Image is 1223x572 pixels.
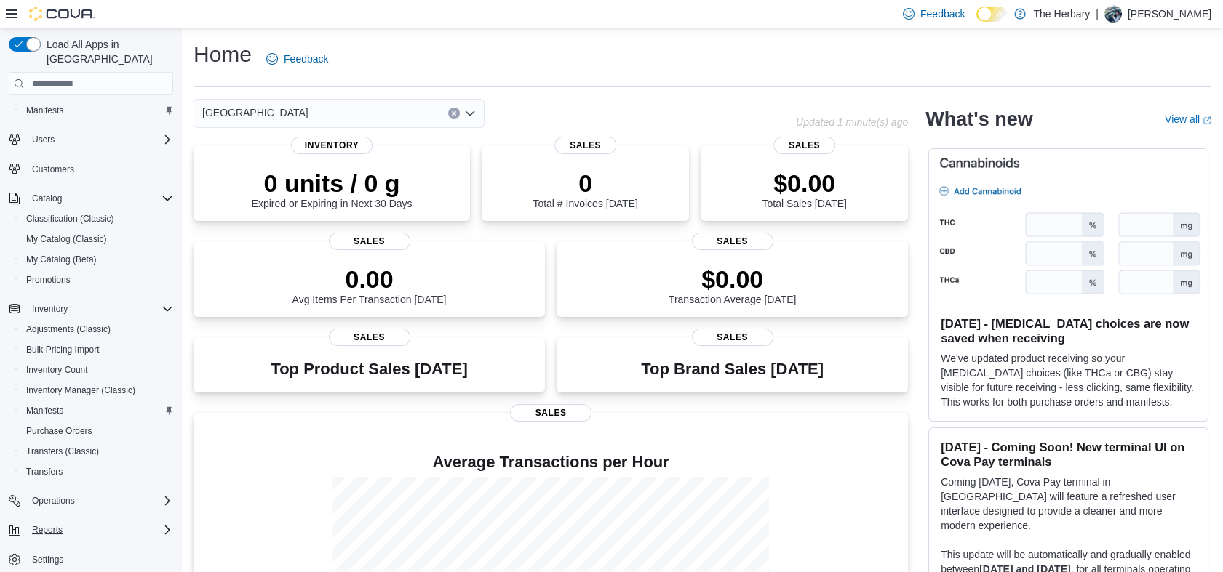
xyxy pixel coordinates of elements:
[20,422,173,440] span: Purchase Orders
[15,421,179,441] button: Purchase Orders
[26,105,63,116] span: Manifests
[15,441,179,462] button: Transfers (Classic)
[26,161,80,178] a: Customers
[26,344,100,355] span: Bulk Pricing Import
[20,402,173,419] span: Manifests
[26,521,68,539] button: Reports
[15,462,179,482] button: Transfers
[976,22,977,23] span: Dark Mode
[15,270,179,290] button: Promotions
[941,475,1196,533] p: Coming [DATE], Cova Pay terminal in [GEOGRAPHIC_DATA] will feature a refreshed user interface des...
[20,402,69,419] a: Manifests
[260,44,334,73] a: Feedback
[329,329,410,346] span: Sales
[26,364,88,376] span: Inventory Count
[20,382,141,399] a: Inventory Manager (Classic)
[1104,5,1122,23] div: Brandon Eddie
[329,233,410,250] span: Sales
[669,265,797,305] div: Transaction Average [DATE]
[26,190,68,207] button: Catalog
[32,554,63,565] span: Settings
[976,7,1007,22] input: Dark Mode
[15,400,179,421] button: Manifests
[26,131,173,148] span: Users
[26,384,135,396] span: Inventory Manager (Classic)
[20,341,105,358] a: Bulk Pricing Import
[15,209,179,229] button: Classification (Classic)
[41,37,173,66] span: Load All Apps in [GEOGRAPHIC_DATA]
[252,169,413,209] div: Expired or Expiring in Next 30 Days
[26,425,92,437] span: Purchase Orders
[20,463,68,480] a: Transfers
[20,321,173,338] span: Adjustments (Classic)
[291,137,373,154] span: Inventory
[202,104,308,121] span: [GEOGRAPHIC_DATA]
[26,300,173,318] span: Inventory
[20,210,120,227] a: Classification (Classic)
[941,316,1196,345] h3: [DATE] - [MEDICAL_DATA] choices are now saved when receiving
[762,169,846,209] div: Total Sales [DATE]
[26,254,97,265] span: My Catalog (Beta)
[554,137,617,154] span: Sales
[20,361,173,379] span: Inventory Count
[20,102,69,119] a: Manifests
[464,108,476,119] button: Open list of options
[26,274,71,286] span: Promotions
[510,404,591,422] span: Sales
[26,190,173,207] span: Catalog
[26,551,69,568] a: Settings
[32,495,75,507] span: Operations
[20,230,113,248] a: My Catalog (Classic)
[20,341,173,358] span: Bulk Pricing Import
[20,251,173,268] span: My Catalog (Beta)
[20,443,105,460] a: Transfers (Classic)
[1096,5,1099,23] p: |
[292,265,447,294] p: 0.00
[641,360,824,378] h3: Top Brand Sales [DATE]
[32,134,55,145] span: Users
[26,521,173,539] span: Reports
[26,466,63,478] span: Transfers
[26,323,111,335] span: Adjustments (Classic)
[20,271,76,289] a: Promotions
[32,524,63,536] span: Reports
[20,382,173,399] span: Inventory Manager (Classic)
[15,229,179,249] button: My Catalog (Classic)
[3,188,179,209] button: Catalog
[773,137,836,154] span: Sales
[26,405,63,416] span: Manifests
[1128,5,1211,23] p: [PERSON_NAME]
[26,492,81,509] button: Operations
[692,329,773,346] span: Sales
[15,339,179,360] button: Bulk Pricing Import
[26,446,99,457] span: Transfers (Classic)
[20,463,173,480] span: Transfers
[20,361,94,379] a: Inventory Count
[292,265,447,305] div: Avg Items Per Transaction [DATE]
[26,550,173,568] span: Settings
[26,160,173,178] span: Customers
[941,440,1196,469] h3: [DATE] - Coming Soon! New terminal UI on Cova Pay terminals
[796,116,908,128] p: Updated 1 minute(s) ago
[3,158,179,180] button: Customers
[15,319,179,339] button: Adjustments (Classic)
[26,233,107,245] span: My Catalog (Classic)
[194,40,252,69] h1: Home
[26,300,73,318] button: Inventory
[20,230,173,248] span: My Catalog (Classic)
[15,100,179,121] button: Manifests
[32,303,68,315] span: Inventory
[941,351,1196,409] p: We've updated product receiving so your [MEDICAL_DATA] choices (like THCa or CBG) stay visible fo...
[533,169,637,198] p: 0
[3,299,179,319] button: Inventory
[20,210,173,227] span: Classification (Classic)
[26,131,60,148] button: Users
[20,102,173,119] span: Manifests
[20,443,173,460] span: Transfers (Classic)
[32,193,62,204] span: Catalog
[15,360,179,380] button: Inventory Count
[448,108,460,119] button: Clear input
[1033,5,1090,23] p: The Herbary
[26,213,114,225] span: Classification (Classic)
[20,271,173,289] span: Promotions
